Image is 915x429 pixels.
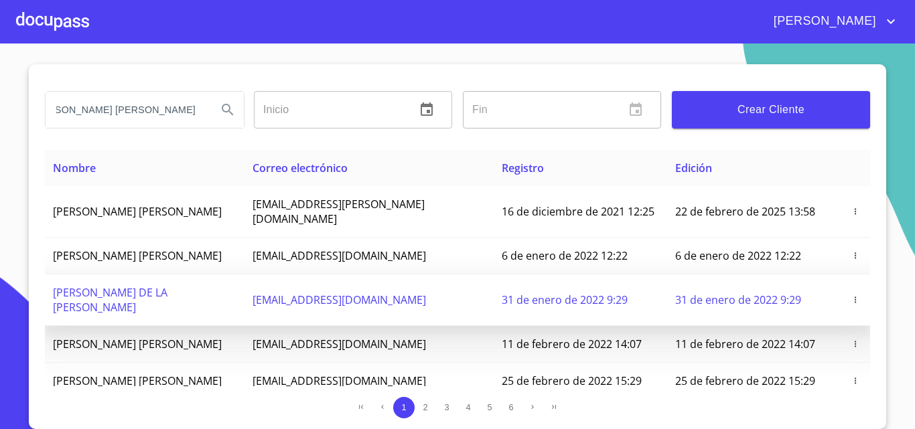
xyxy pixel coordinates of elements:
[53,285,167,315] span: [PERSON_NAME] DE LA [PERSON_NAME]
[415,397,436,418] button: 2
[508,402,513,412] span: 6
[487,402,492,412] span: 5
[401,402,406,412] span: 1
[466,402,470,412] span: 4
[502,373,642,388] span: 25 de febrero de 2022 15:29
[500,397,522,418] button: 6
[683,100,859,119] span: Crear Cliente
[253,248,426,263] span: [EMAIL_ADDRESS][DOMAIN_NAME]
[502,248,628,263] span: 6 de enero de 2022 12:22
[502,337,642,351] span: 11 de febrero de 2022 14:07
[502,204,654,219] span: 16 de diciembre de 2021 12:25
[675,204,815,219] span: 22 de febrero de 2025 13:58
[53,248,222,263] span: [PERSON_NAME] [PERSON_NAME]
[53,204,222,219] span: [PERSON_NAME] [PERSON_NAME]
[253,337,426,351] span: [EMAIL_ADDRESS][DOMAIN_NAME]
[393,397,415,418] button: 1
[675,292,801,307] span: 31 de enero de 2022 9:29
[436,397,457,418] button: 3
[502,161,544,175] span: Registro
[53,161,96,175] span: Nombre
[253,292,426,307] span: [EMAIL_ADDRESS][DOMAIN_NAME]
[764,11,883,32] span: [PERSON_NAME]
[53,337,222,351] span: [PERSON_NAME] [PERSON_NAME]
[479,397,500,418] button: 5
[675,248,801,263] span: 6 de enero de 2022 12:22
[423,402,427,412] span: 2
[253,161,348,175] span: Correo electrónico
[212,94,244,126] button: Search
[502,292,628,307] span: 31 de enero de 2022 9:29
[672,91,870,128] button: Crear Cliente
[675,373,815,388] span: 25 de febrero de 2022 15:29
[457,397,479,418] button: 4
[53,373,222,388] span: [PERSON_NAME] [PERSON_NAME]
[764,11,899,32] button: account of current user
[253,373,426,388] span: [EMAIL_ADDRESS][DOMAIN_NAME]
[675,337,815,351] span: 11 de febrero de 2022 14:07
[46,92,206,128] input: search
[253,197,425,226] span: [EMAIL_ADDRESS][PERSON_NAME][DOMAIN_NAME]
[675,161,712,175] span: Edición
[444,402,449,412] span: 3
